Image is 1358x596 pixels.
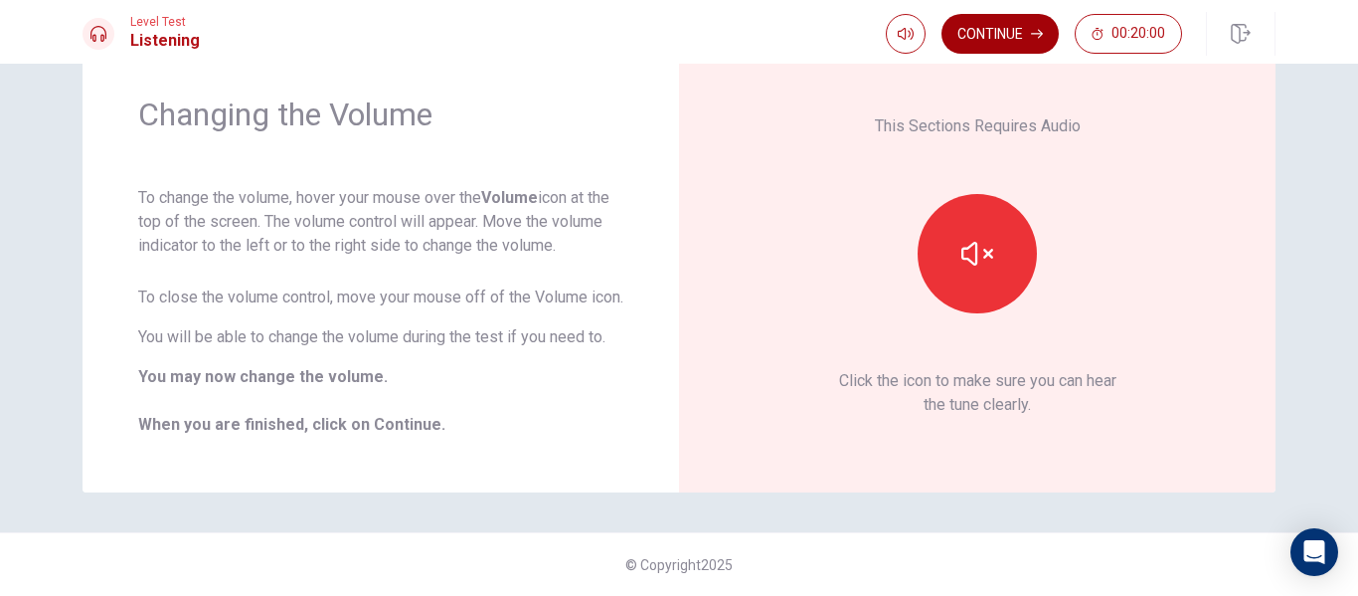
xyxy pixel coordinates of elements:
[839,369,1116,417] p: Click the icon to make sure you can hear the tune clearly.
[138,95,623,134] h1: Changing the Volume
[941,14,1059,54] button: Continue
[138,367,445,434] b: You may now change the volume. When you are finished, click on Continue.
[138,186,623,258] p: To change the volume, hover your mouse over the icon at the top of the screen. The volume control...
[130,15,200,29] span: Level Test
[1111,26,1165,42] span: 00:20:00
[1075,14,1182,54] button: 00:20:00
[625,557,733,573] span: © Copyright 2025
[481,188,538,207] strong: Volume
[130,29,200,53] h1: Listening
[875,114,1081,138] p: This Sections Requires Audio
[1290,528,1338,576] div: Open Intercom Messenger
[138,286,623,309] p: To close the volume control, move your mouse off of the Volume icon.
[138,325,623,349] p: You will be able to change the volume during the test if you need to.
